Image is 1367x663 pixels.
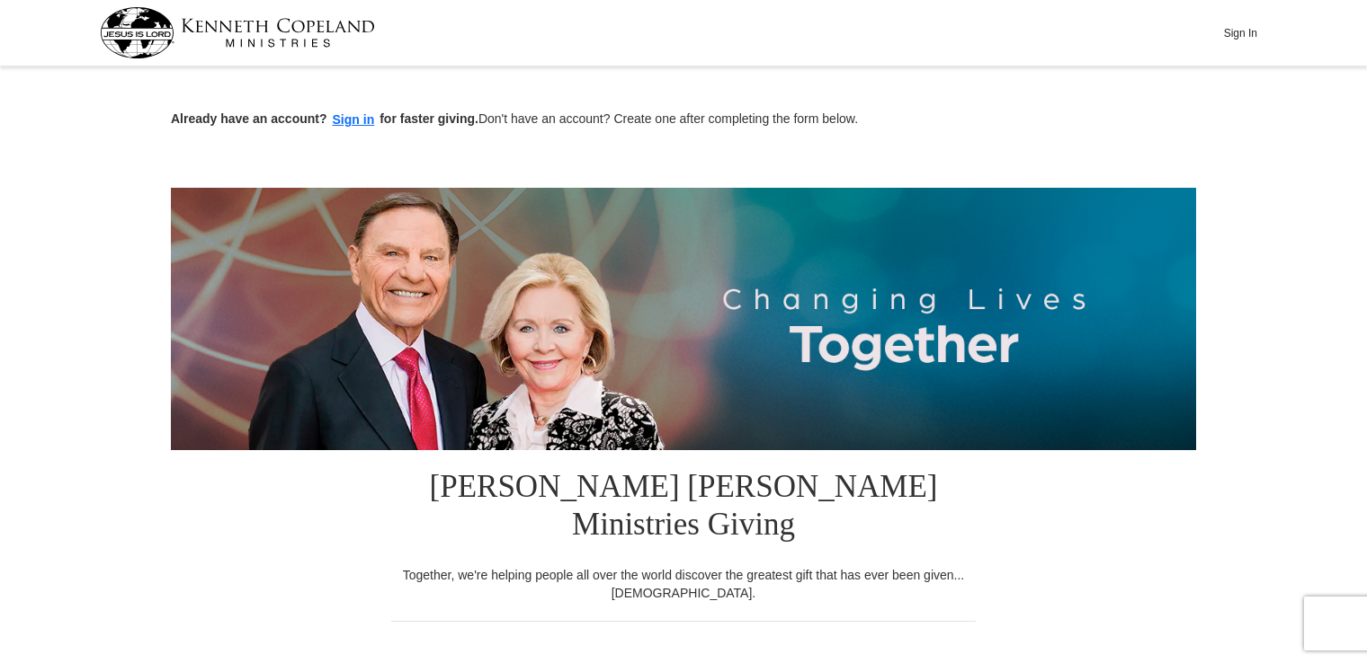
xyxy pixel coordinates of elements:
p: Don't have an account? Create one after completing the form below. [171,110,1196,130]
div: Together, we're helping people all over the world discover the greatest gift that has ever been g... [391,566,976,602]
strong: Already have an account? for faster giving. [171,111,478,126]
h1: [PERSON_NAME] [PERSON_NAME] Ministries Giving [391,450,976,566]
button: Sign In [1213,19,1267,47]
button: Sign in [327,110,380,130]
img: kcm-header-logo.svg [100,7,375,58]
